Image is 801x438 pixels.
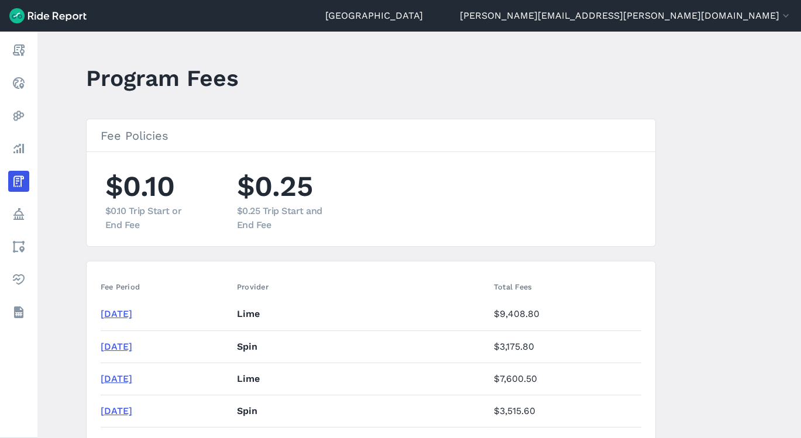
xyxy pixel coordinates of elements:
[101,275,232,298] th: Fee Period
[460,9,792,23] button: [PERSON_NAME][EMAIL_ADDRESS][PERSON_NAME][DOMAIN_NAME]
[105,166,199,232] li: $0.10
[232,275,489,298] th: Provider
[8,204,29,225] a: Policy
[8,302,29,323] a: Datasets
[489,395,641,427] td: $3,515.60
[101,308,132,319] a: [DATE]
[8,269,29,290] a: Health
[8,138,29,159] a: Analyze
[325,9,423,23] a: [GEOGRAPHIC_DATA]
[489,330,641,363] td: $3,175.80
[101,405,132,416] a: [DATE]
[237,166,331,232] li: $0.25
[232,363,489,395] td: Lime
[232,395,489,427] td: Spin
[232,298,489,330] td: Lime
[8,40,29,61] a: Report
[101,373,132,384] a: [DATE]
[8,171,29,192] a: Fees
[101,341,132,352] a: [DATE]
[237,204,331,232] div: $0.25 Trip Start and End Fee
[8,236,29,257] a: Areas
[105,204,199,232] div: $0.10 Trip Start or End Fee
[8,73,29,94] a: Realtime
[87,119,655,152] h3: Fee Policies
[489,298,641,330] td: $9,408.80
[86,62,239,94] h1: Program Fees
[489,275,641,298] th: Total Fees
[9,8,87,23] img: Ride Report
[489,363,641,395] td: $7,600.50
[232,330,489,363] td: Spin
[8,105,29,126] a: Heatmaps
